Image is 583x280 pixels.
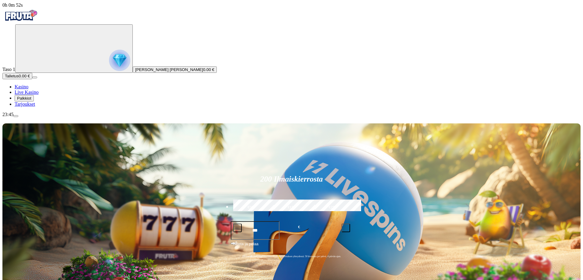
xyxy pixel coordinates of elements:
[232,199,269,216] label: €50
[2,8,581,107] nav: Primary
[133,66,217,73] button: [PERSON_NAME] [PERSON_NAME]0.00 €
[2,73,32,79] button: Talletusplus icon0.00 €
[2,8,39,23] img: Fruta
[32,76,37,78] button: menu
[17,96,31,101] span: Palkkiot
[2,84,581,107] nav: Main menu
[15,84,28,89] a: Kasino
[2,2,23,8] span: user session time
[298,224,300,230] span: €
[13,115,18,117] button: menu
[314,199,351,216] label: €250
[15,24,133,73] button: reward progress
[236,240,237,244] span: €
[2,67,15,72] span: Taso 1
[272,199,310,216] label: €150
[2,112,13,117] span: 23:45
[5,74,19,78] span: Talletus
[2,19,39,24] a: Fruta
[203,67,214,72] span: 0.00 €
[233,224,242,232] button: minus icon
[15,101,35,107] a: Tarjoukset
[135,67,203,72] span: [PERSON_NAME] [PERSON_NAME]
[19,74,30,78] span: 0.00 €
[109,50,130,71] img: reward progress
[15,95,34,101] button: Palkkiot
[15,90,39,95] a: Live Kasino
[231,241,353,252] button: Talleta ja pelaa
[233,241,258,252] span: Talleta ja pelaa
[342,224,350,232] button: plus icon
